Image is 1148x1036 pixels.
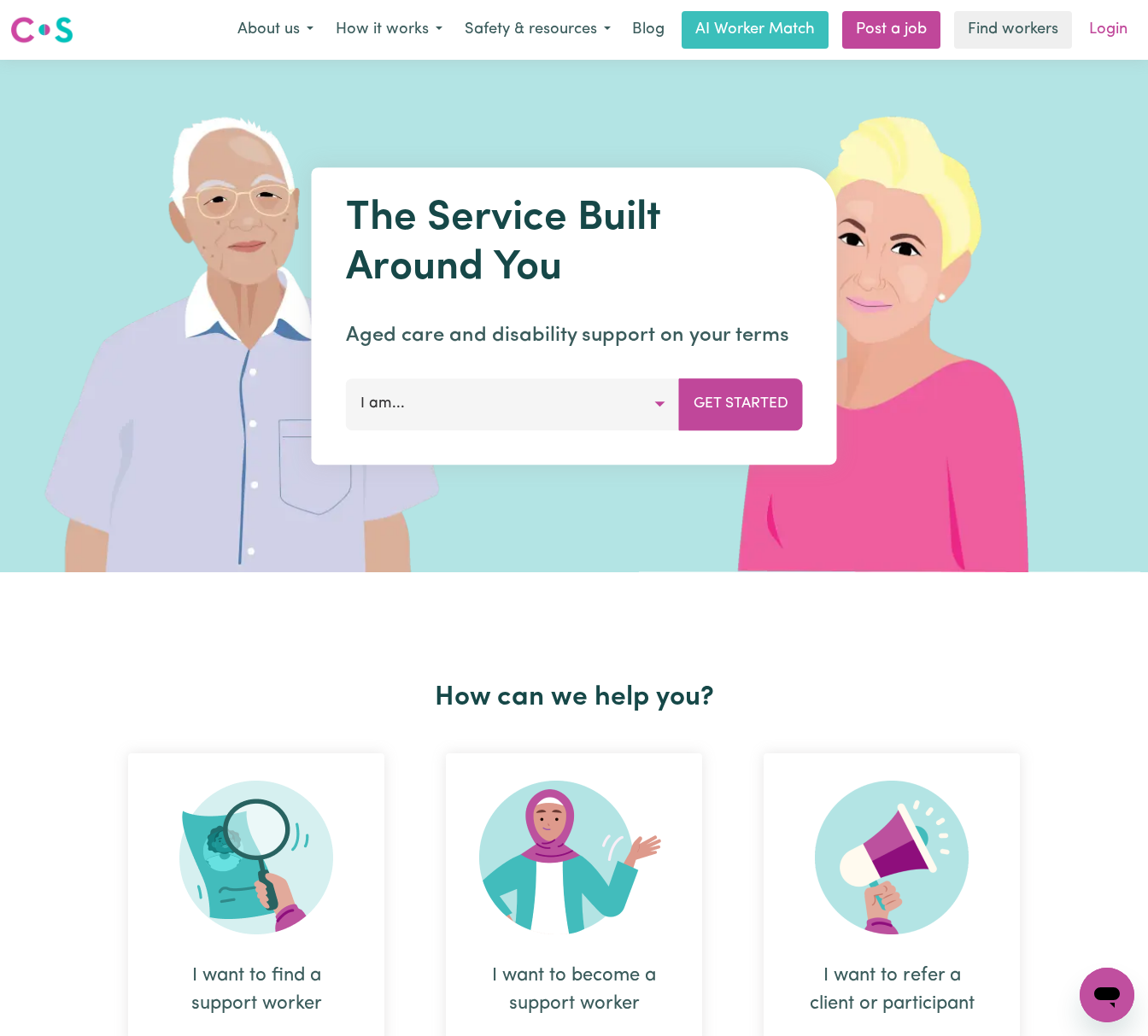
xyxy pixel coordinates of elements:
button: Safety & resources [454,12,622,48]
button: I am... [346,378,680,430]
img: Become Worker [479,781,669,934]
a: Post a job [842,11,940,49]
img: Refer [815,781,969,934]
div: I want to find a support worker [169,962,343,1018]
button: How it works [325,12,454,48]
a: Login [1079,11,1138,49]
a: Careseekers logo [10,10,73,50]
a: Find workers [954,11,1072,49]
a: AI Worker Match [682,11,829,49]
img: Search [179,781,333,934]
button: About us [226,12,325,48]
div: I want to become a support worker [487,962,661,1018]
h1: The Service Built Around You [346,195,803,293]
div: I want to refer a client or participant [805,962,979,1018]
button: Get Started [679,378,803,430]
p: Aged care and disability support on your terms [346,320,803,351]
a: Blog [622,11,675,49]
iframe: Button to launch messaging window [1080,968,1134,1022]
h2: How can we help you? [97,682,1051,714]
img: Careseekers logo [10,15,73,45]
